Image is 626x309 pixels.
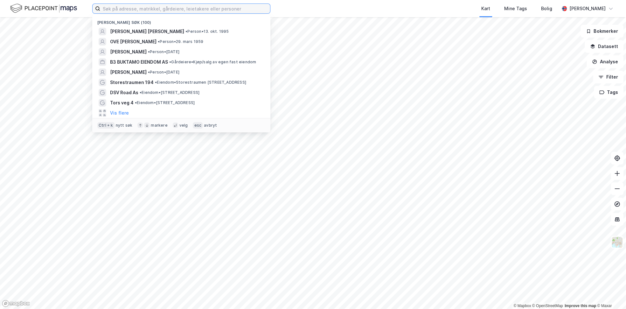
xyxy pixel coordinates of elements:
[110,38,156,46] span: OVE [PERSON_NAME]
[504,5,527,12] div: Mine Tags
[155,80,246,85] span: Eiendom • Storestraumen [STREET_ADDRESS]
[140,90,199,95] span: Eiendom • [STREET_ADDRESS]
[155,80,157,85] span: •
[135,100,195,105] span: Eiendom • [STREET_ADDRESS]
[169,60,256,65] span: Gårdeiere • Kjøp/salg av egen fast eiendom
[148,70,179,75] span: Person • [DATE]
[110,28,184,35] span: [PERSON_NAME] [PERSON_NAME]
[481,5,490,12] div: Kart
[151,123,167,128] div: markere
[158,39,203,44] span: Person • 29. mars 1959
[110,79,154,86] span: Storestraumen 194
[594,278,626,309] div: Kontrollprogram for chat
[110,48,147,56] span: [PERSON_NAME]
[110,89,138,96] span: DSV Road As
[110,68,147,76] span: [PERSON_NAME]
[110,99,134,107] span: Tors veg 4
[110,109,129,117] button: Vis flere
[148,49,179,54] span: Person • [DATE]
[97,122,115,129] div: Ctrl + k
[116,123,133,128] div: nytt søk
[100,4,270,13] input: Søk på adresse, matrikkel, gårdeiere, leietakere eller personer
[169,60,171,64] span: •
[541,5,552,12] div: Bolig
[185,29,187,34] span: •
[185,29,229,34] span: Person • 13. okt. 1995
[204,123,217,128] div: avbryt
[10,3,77,14] img: logo.f888ab2527a4732fd821a326f86c7f29.svg
[594,278,626,309] iframe: Chat Widget
[179,123,188,128] div: velg
[148,49,150,54] span: •
[110,58,168,66] span: B3 BUKTAMO EIENDOM AS
[193,122,203,129] div: esc
[148,70,150,74] span: •
[135,100,137,105] span: •
[140,90,142,95] span: •
[92,15,270,26] div: [PERSON_NAME] søk (100)
[569,5,606,12] div: [PERSON_NAME]
[158,39,160,44] span: •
